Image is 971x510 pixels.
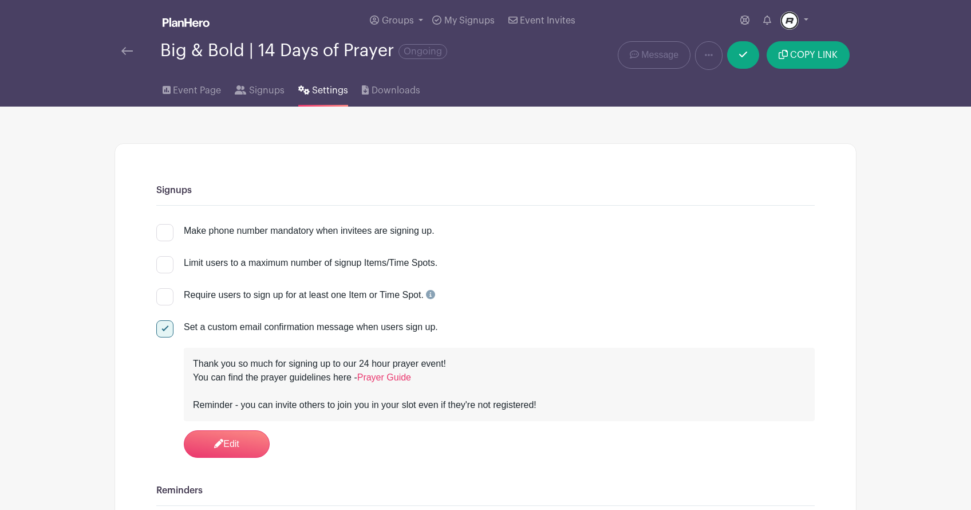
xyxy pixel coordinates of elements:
div: Big & Bold | 14 Days of Prayer [160,41,447,60]
a: Message [618,41,690,69]
span: Signups [249,84,285,97]
a: Prayer Guide [357,372,411,382]
span: Groups [382,16,414,25]
span: Ongoing [398,44,447,59]
a: Downloads [362,70,420,107]
h6: Reminders [156,485,815,496]
div: Make phone number mandatory when invitees are signing up. [184,224,435,238]
span: My Signups [444,16,495,25]
span: COPY LINK [790,50,838,60]
img: back-arrow-29a5d9b10d5bd6ae65dc969a981735edf675c4d7a1fe02e03b50dbd4ba3cdb55.svg [121,47,133,55]
div: Thank you so much for signing up to our 24 hour prayer event! You can find the prayer guidelines ... [193,357,806,412]
a: Settings [298,70,348,107]
div: Set a custom email confirmation message when users sign up. [184,320,815,334]
img: logo_white-6c42ec7e38ccf1d336a20a19083b03d10ae64f83f12c07503d8b9e83406b4c7d.svg [163,18,210,27]
span: Downloads [372,84,420,97]
button: COPY LINK [767,41,850,69]
a: Signups [235,70,284,107]
span: Event Page [173,84,221,97]
span: Settings [312,84,348,97]
span: Message [641,48,678,62]
a: Edit [184,430,270,458]
img: Icon%20Logo_B.jpg [780,11,799,30]
div: Require users to sign up for at least one Item or Time Spot. [184,288,435,302]
h6: Signups [156,185,815,196]
span: Event Invites [520,16,575,25]
div: Limit users to a maximum number of signup Items/Time Spots. [184,256,437,270]
a: Event Page [163,70,221,107]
